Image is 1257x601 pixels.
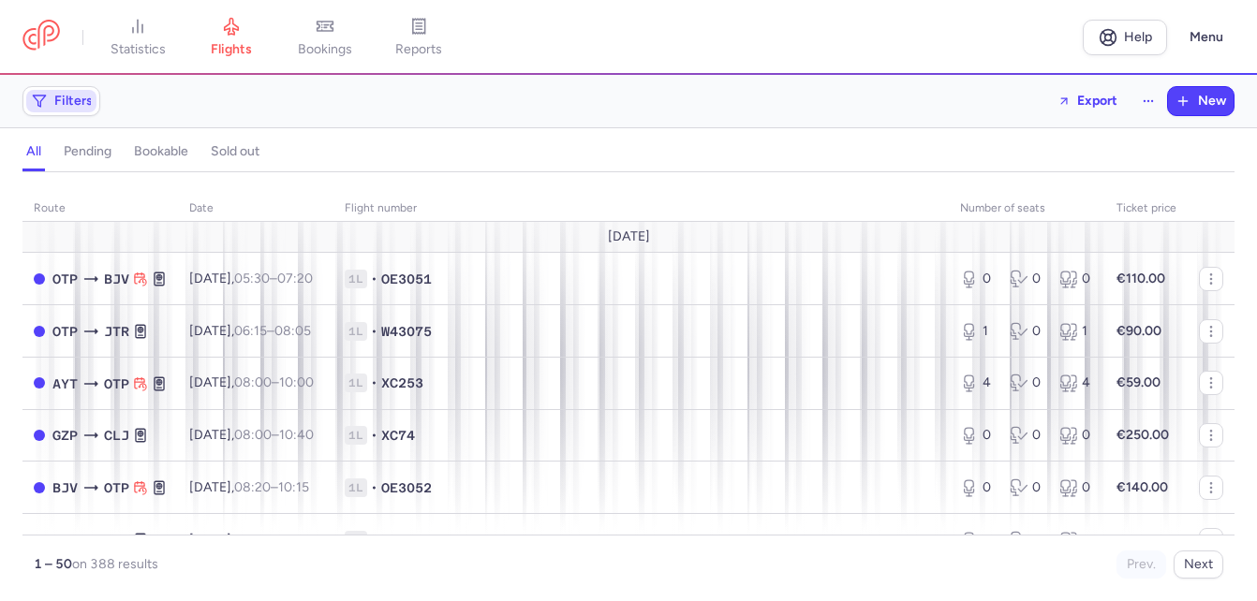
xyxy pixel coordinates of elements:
button: Next [1174,550,1223,579]
span: OTP [52,321,78,342]
span: – [234,479,309,495]
time: 08:40 [234,532,272,548]
span: OTP [104,530,129,550]
span: • [371,374,377,392]
span: 1L [345,322,367,341]
div: 0 [1010,478,1044,497]
span: 1L [345,478,367,497]
div: 1 [960,322,995,341]
span: reports [395,41,442,58]
time: 08:20 [234,479,271,495]
span: W43076 [381,531,432,550]
div: 2 [960,531,995,550]
a: statistics [91,17,185,58]
th: Ticket price [1105,195,1188,223]
span: – [234,532,314,548]
time: 10:00 [279,374,314,390]
time: 07:20 [277,271,313,286]
time: 06:15 [234,323,267,339]
div: 0 [960,270,995,288]
span: flights [211,41,252,58]
span: 1L [345,531,367,550]
div: 0 [1059,478,1094,497]
strong: €85.00 [1117,532,1161,548]
span: 1L [345,426,367,445]
div: 0 [1059,270,1094,288]
span: [DATE], [189,271,313,286]
time: 08:00 [234,374,272,390]
span: JTR [52,530,78,550]
span: • [371,322,377,341]
a: bookings [278,17,372,58]
span: 1L [345,374,367,392]
span: [DATE] [608,229,650,244]
a: reports [372,17,466,58]
span: OTP [52,269,78,289]
h4: pending [64,143,111,160]
span: • [371,531,377,550]
span: W43075 [381,322,432,341]
h4: bookable [134,143,188,160]
span: XC74 [381,426,415,445]
span: 1L [345,270,367,288]
h4: all [26,143,41,160]
strong: €110.00 [1117,271,1165,286]
span: OE3051 [381,270,432,288]
div: 0 [960,478,995,497]
span: Export [1077,94,1117,108]
button: Export [1045,86,1130,116]
div: 0 [960,426,995,445]
button: Prev. [1117,550,1166,579]
span: Filters [54,94,93,109]
span: OTP [104,477,129,498]
span: OE3052 [381,478,432,497]
strong: €140.00 [1117,479,1168,495]
span: on 388 results [72,556,158,572]
span: GZP [52,425,78,446]
span: statistics [111,41,166,58]
span: BJV [104,269,129,289]
span: [DATE], [189,532,314,548]
div: 1 [1059,322,1094,341]
a: Help [1083,20,1167,55]
strong: €59.00 [1117,374,1161,390]
span: [DATE], [189,323,311,339]
span: bookings [298,41,352,58]
th: number of seats [949,195,1105,223]
span: OTP [104,374,129,394]
button: New [1168,87,1234,115]
div: 0 [1010,270,1044,288]
strong: €90.00 [1117,323,1161,339]
a: flights [185,17,278,58]
span: – [234,271,313,286]
button: Menu [1178,20,1235,55]
h4: sold out [211,143,259,160]
span: • [371,426,377,445]
span: – [234,427,314,443]
strong: €250.00 [1117,427,1169,443]
time: 08:05 [274,323,311,339]
div: 0 [1010,322,1044,341]
span: • [371,478,377,497]
span: [DATE], [189,374,314,390]
div: 0 [1010,531,1044,550]
span: – [234,374,314,390]
span: XC253 [381,374,423,392]
span: [DATE], [189,427,314,443]
div: 0 [1059,426,1094,445]
span: [DATE], [189,479,309,495]
span: New [1198,94,1226,109]
strong: 1 – 50 [34,556,72,572]
span: – [234,323,311,339]
time: 10:40 [279,427,314,443]
th: date [178,195,333,223]
a: CitizenPlane red outlined logo [22,20,60,54]
button: Filters [23,87,99,115]
th: route [22,195,178,223]
time: 10:15 [278,479,309,495]
time: 10:40 [279,532,314,548]
span: JTR [104,321,129,342]
span: • [371,270,377,288]
div: 0 [1010,426,1044,445]
div: 4 [1059,374,1094,392]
